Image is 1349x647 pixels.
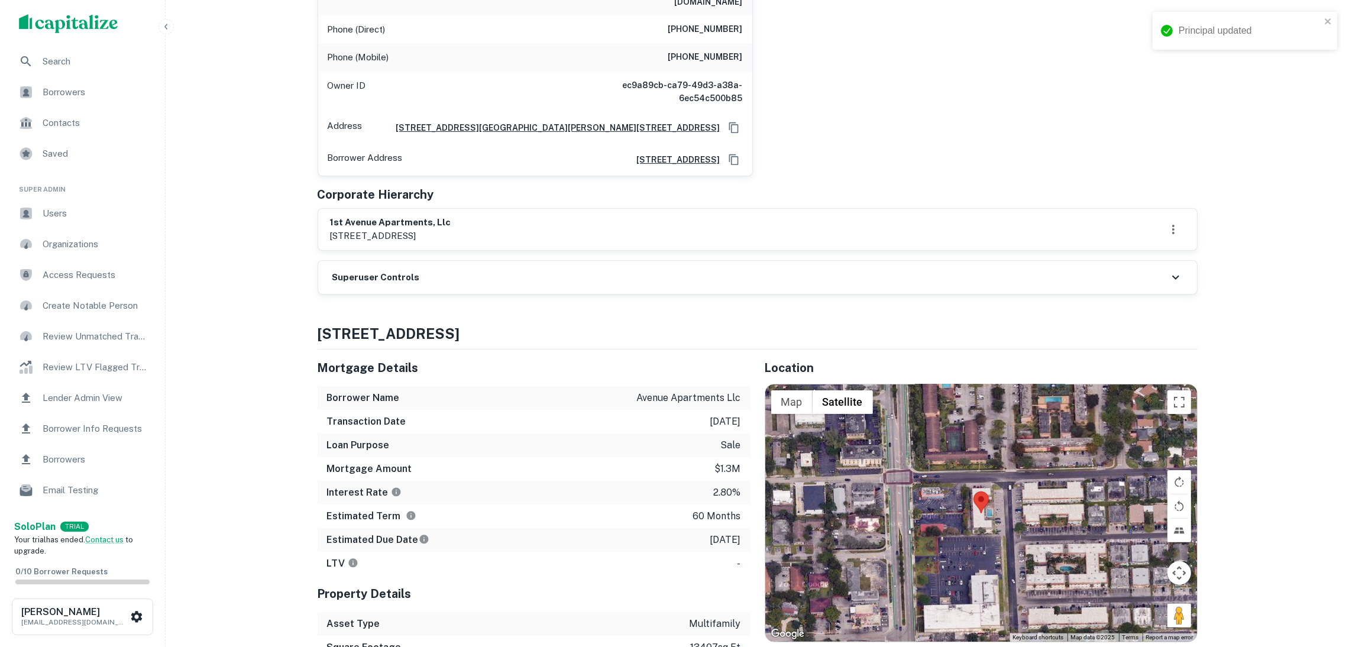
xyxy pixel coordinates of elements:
[43,422,148,436] span: Borrower Info Requests
[9,261,156,289] a: Access Requests
[1146,634,1193,640] a: Report a map error
[318,585,750,603] h5: Property Details
[693,509,741,523] p: 60 months
[9,230,156,258] a: Organizations
[9,170,156,199] li: Super Admin
[330,229,451,243] p: [STREET_ADDRESS]
[1167,390,1191,414] button: Toggle fullscreen view
[327,533,429,547] h6: Estimated Due Date
[9,353,156,381] a: Review LTV Flagged Transactions
[1013,633,1064,642] button: Keyboard shortcuts
[43,483,148,497] span: Email Testing
[668,22,743,37] h6: [PHONE_NUMBER]
[9,78,156,106] a: Borrowers
[9,140,156,168] a: Saved
[328,50,389,64] p: Phone (Mobile)
[43,268,148,282] span: Access Requests
[43,206,148,221] span: Users
[715,462,741,476] p: $1.3m
[9,292,156,320] div: Create Notable Person
[14,520,56,534] a: SoloPlan
[725,119,743,137] button: Copy Address
[627,153,720,166] a: [STREET_ADDRESS]
[737,557,741,571] p: -
[1167,470,1191,494] button: Rotate map clockwise
[714,486,741,500] p: 2.80%
[43,116,148,130] span: Contacts
[387,121,720,134] a: [STREET_ADDRESS][GEOGRAPHIC_DATA][PERSON_NAME][STREET_ADDRESS]
[19,14,118,33] img: capitalize-logo.png
[330,216,451,229] h6: 1st avenue apartments, llc
[710,533,741,547] p: [DATE]
[327,509,416,523] h6: Estimated Term
[327,617,380,631] h6: Asset Type
[14,535,133,556] span: Your trial has ended. to upgrade.
[768,626,807,642] img: Google
[12,599,153,635] button: [PERSON_NAME][EMAIL_ADDRESS][DOMAIN_NAME]
[1167,494,1191,518] button: Rotate map counterclockwise
[332,271,420,284] h6: Superuser Controls
[327,462,412,476] h6: Mortgage Amount
[327,438,390,452] h6: Loan Purpose
[328,79,366,105] p: Owner ID
[419,534,429,545] svg: Estimate is based on a standard schedule for this type of loan.
[1167,561,1191,585] button: Map camera controls
[1290,515,1349,571] iframe: Chat Widget
[391,487,402,497] svg: The interest rates displayed on the website are for informational purposes only and may be report...
[14,521,56,532] strong: Solo Plan
[1167,519,1191,542] button: Tilt map
[9,445,156,474] a: Borrowers
[725,151,743,169] button: Copy Address
[710,415,741,429] p: [DATE]
[43,299,148,313] span: Create Notable Person
[348,558,358,568] svg: LTVs displayed on the website are for informational purposes only and may be reported incorrectly...
[765,359,1198,377] h5: Location
[43,360,148,374] span: Review LTV Flagged Transactions
[43,85,148,99] span: Borrowers
[721,438,741,452] p: sale
[43,147,148,161] span: Saved
[9,322,156,351] a: Review Unmatched Transactions
[328,151,403,169] p: Borrower Address
[328,22,386,37] p: Phone (Direct)
[9,47,156,76] div: Search
[327,415,406,429] h6: Transaction Date
[9,199,156,228] a: Users
[1122,634,1139,640] a: Terms
[601,79,743,105] h6: ec9a89cb-ca79-49d3-a38a-6ec54c500b85
[318,186,434,203] h5: Corporate Hierarchy
[60,522,89,532] div: TRIAL
[43,54,148,69] span: Search
[9,109,156,137] a: Contacts
[668,50,743,64] h6: [PHONE_NUMBER]
[637,391,741,405] p: avenue apartments llc
[85,535,124,544] a: Contact us
[327,391,400,405] h6: Borrower Name
[327,557,358,571] h6: LTV
[9,476,156,504] a: Email Testing
[21,607,128,617] h6: [PERSON_NAME]
[327,486,402,500] h6: Interest Rate
[21,617,128,627] p: [EMAIL_ADDRESS][DOMAIN_NAME]
[318,359,750,377] h5: Mortgage Details
[9,415,156,443] div: Borrower Info Requests
[43,237,148,251] span: Organizations
[1179,24,1321,38] div: Principal updated
[1324,17,1332,28] button: close
[43,329,148,344] span: Review Unmatched Transactions
[9,384,156,412] a: Lender Admin View
[813,390,873,414] button: Show satellite imagery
